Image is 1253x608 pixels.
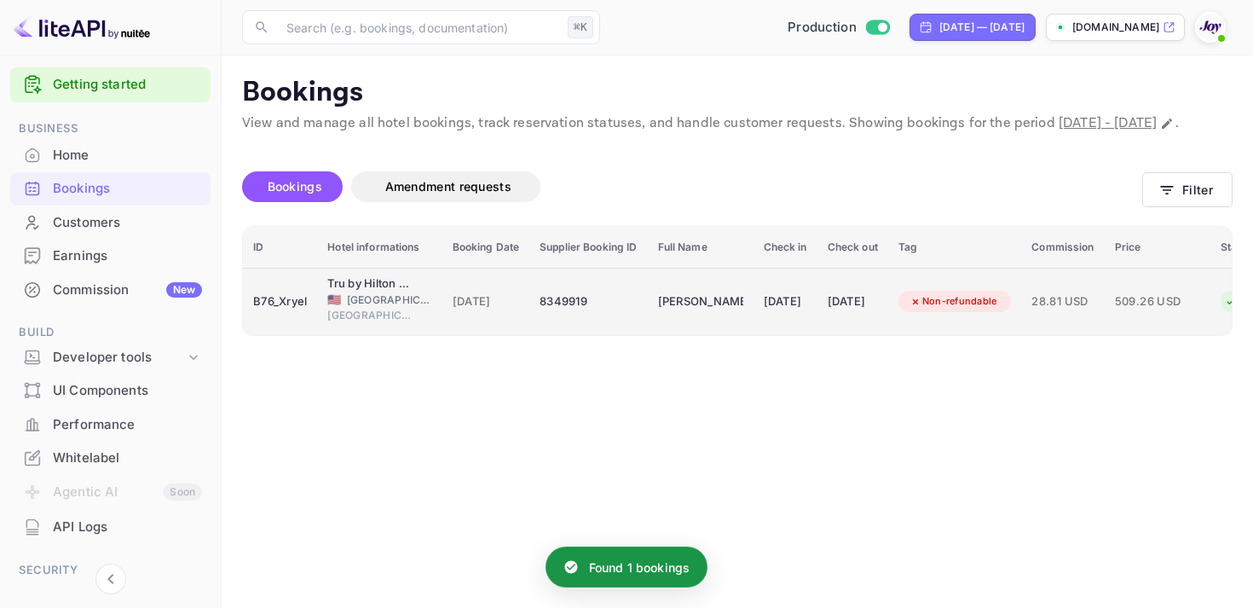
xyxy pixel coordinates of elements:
[1021,227,1104,269] th: Commission
[53,146,202,165] div: Home
[828,288,878,316] div: [DATE]
[53,381,202,401] div: UI Components
[754,227,817,269] th: Check in
[53,281,202,300] div: Commission
[10,139,211,172] div: Home
[1197,14,1224,41] img: With Joy
[253,288,307,316] div: B76_Xryel
[53,415,202,435] div: Performance
[764,288,807,316] div: [DATE]
[53,213,202,233] div: Customers
[10,408,211,440] a: Performance
[347,292,432,308] span: [GEOGRAPHIC_DATA]
[53,348,185,368] div: Developer tools
[10,274,211,305] a: CommissionNew
[10,67,211,102] div: Getting started
[529,227,647,269] th: Supplier Booking ID
[658,288,743,316] div: Rajeev Mathew
[10,323,211,342] span: Build
[10,442,211,473] a: Whitelabel
[53,75,202,95] a: Getting started
[385,179,511,194] span: Amendment requests
[10,172,211,204] a: Bookings
[453,292,520,311] span: [DATE]
[317,227,442,269] th: Hotel informations
[1105,227,1210,269] th: Price
[939,20,1025,35] div: [DATE] — [DATE]
[589,559,690,576] p: Found 1 bookings
[327,308,413,323] span: [GEOGRAPHIC_DATA]
[788,18,857,38] span: Production
[898,291,1008,312] div: Non-refundable
[242,113,1233,134] p: View and manage all hotel bookings, track reservation statuses, and handle customer requests. Sho...
[1158,115,1175,132] button: Change date range
[10,240,211,273] div: Earnings
[442,227,530,269] th: Booking Date
[327,294,341,305] span: United States of America
[1059,114,1157,132] span: [DATE] - [DATE]
[276,10,561,44] input: Search (e.g. bookings, documentation)
[648,227,754,269] th: Full Name
[268,179,322,194] span: Bookings
[1115,292,1200,311] span: 509.26 USD
[1142,172,1233,207] button: Filter
[817,227,888,269] th: Check out
[95,564,126,594] button: Collapse navigation
[568,16,593,38] div: ⌘K
[327,275,413,292] div: Tru by Hilton Lawrenceville Atlanta I-85 Sugarloaf
[10,374,211,408] div: UI Components
[888,227,1022,269] th: Tag
[10,408,211,442] div: Performance
[10,561,211,580] span: Security
[10,374,211,406] a: UI Components
[10,343,211,373] div: Developer tools
[10,206,211,238] a: Customers
[53,518,202,537] div: API Logs
[242,171,1142,202] div: account-settings tabs
[10,172,211,206] div: Bookings
[10,274,211,307] div: CommissionNew
[10,442,211,475] div: Whitelabel
[14,14,150,41] img: LiteAPI logo
[10,206,211,240] div: Customers
[10,511,211,542] a: API Logs
[53,179,202,199] div: Bookings
[10,511,211,544] div: API Logs
[53,449,202,468] div: Whitelabel
[1072,20,1159,35] p: [DOMAIN_NAME]
[53,246,202,266] div: Earnings
[10,240,211,271] a: Earnings
[540,288,637,316] div: 8349919
[781,18,896,38] div: Switch to Sandbox mode
[166,282,202,298] div: New
[53,587,202,606] div: Team management
[243,227,317,269] th: ID
[242,76,1233,110] p: Bookings
[1031,292,1094,311] span: 28.81 USD
[10,139,211,171] a: Home
[10,119,211,138] span: Business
